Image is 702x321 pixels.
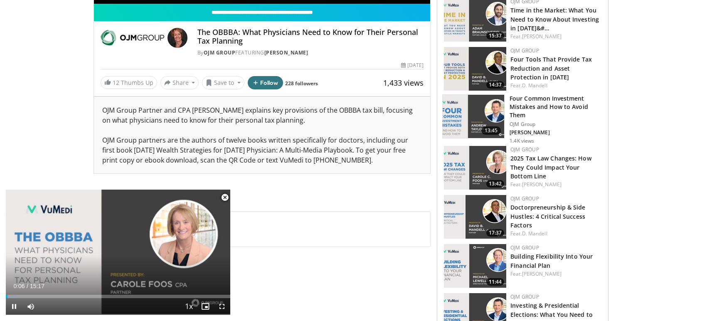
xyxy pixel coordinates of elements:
a: D. Mandell [522,82,547,89]
span: 11:44 [486,278,504,286]
h3: Four Common Investment Mistakes and How to Avoid Them [510,94,603,119]
button: Close [217,189,233,206]
div: Feat. [510,181,601,188]
a: OJM Group [510,195,539,202]
a: Building Flexibility Into Your Financial Plan [510,252,593,269]
div: Feat. [510,270,601,278]
a: 13:42 [444,146,506,190]
div: OJM Group Partner and CPA [PERSON_NAME] explains key provisions of the OBBBA tax bill, focusing o... [94,97,431,173]
span: / [27,283,28,289]
a: [PERSON_NAME] [522,33,562,40]
img: OJM Group [101,28,164,48]
span: 13:42 [486,180,504,188]
button: Pause [6,298,22,315]
button: Fullscreen [214,298,230,315]
div: [DATE] [401,62,424,69]
a: 13:45 Four Common Investment Mistakes and How to Avoid Them OJM Group [PERSON_NAME] 1.4K views [442,94,603,144]
a: OJM Group [510,47,539,54]
span: Comments 0 [94,194,431,205]
button: Share [160,76,199,89]
img: Avatar [167,28,187,48]
span: 12 [113,79,119,86]
img: b2b5bc20-35c6-4d13-9d68-dd406c404601.png.150x105_q85_crop-smart_upscale.png [444,195,506,239]
a: [PERSON_NAME] [522,270,562,277]
a: OJM Group [510,244,539,251]
p: [PERSON_NAME] [510,129,603,136]
button: Follow [248,76,283,89]
img: f90543b2-11a1-4aab-98f1-82dfa77c6314.png.150x105_q85_crop-smart_upscale.png [443,95,504,138]
a: OJM Group [510,293,539,300]
a: [PERSON_NAME] [522,181,562,188]
a: OJM Group [510,146,539,153]
a: 11:44 [444,244,506,288]
a: Four Tools That Provide Tax Reduction and Asset Protection in [DATE] [510,55,592,81]
h4: The OBBBA: What Physicians Need to Know for Their Personal Tax Planning [197,28,424,46]
img: d1aa8f41-d4be-4c34-826f-02b51e199514.png.150x105_q85_crop-smart_upscale.png [444,146,506,190]
a: OJM Group [204,49,236,56]
span: 13:45 [481,126,501,135]
a: 14:37 [444,47,506,91]
span: 17:37 [486,229,504,237]
div: Feat. [510,33,601,40]
video-js: Video Player [6,189,230,315]
span: 1,433 views [383,78,424,88]
div: Feat. [510,82,601,89]
a: [PERSON_NAME] [264,49,308,56]
span: 15:17 [30,283,44,289]
a: 17:37 [444,195,506,239]
a: Time in the Market: What You Need to Know About Investing in [DATE]&#… [510,6,599,32]
p: 1.4K views [510,138,534,144]
span: 14:37 [486,81,504,89]
button: Mute [22,298,39,315]
a: 228 followers [285,80,318,87]
span: 0:06 [13,283,25,289]
a: D. Mandell [522,230,547,237]
a: Doctorpreneurship & Side Hustles: 4 Critical Success Factors [510,203,585,229]
img: 2f86e070-efa4-42d2-8f9c-ce7f04f5b89b.png.150x105_q85_crop-smart_upscale.png [444,244,506,288]
button: Save to [202,76,244,89]
div: By FEATURING [197,49,424,57]
button: Playback Rate [180,298,197,315]
img: 6704c0a6-4d74-4e2e-aaba-7698dfbc586a.150x105_q85_crop-smart_upscale.jpg [444,47,506,91]
div: Feat. [510,230,601,237]
div: Progress Bar [6,295,230,298]
a: 2025 Tax Law Changes: How They Could Impact Your Bottom Line [510,154,591,180]
p: OJM Group [510,121,603,128]
a: 12 Thumbs Up [101,76,157,89]
button: Enable picture-in-picture mode [197,298,214,315]
span: 15:37 [486,32,504,40]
